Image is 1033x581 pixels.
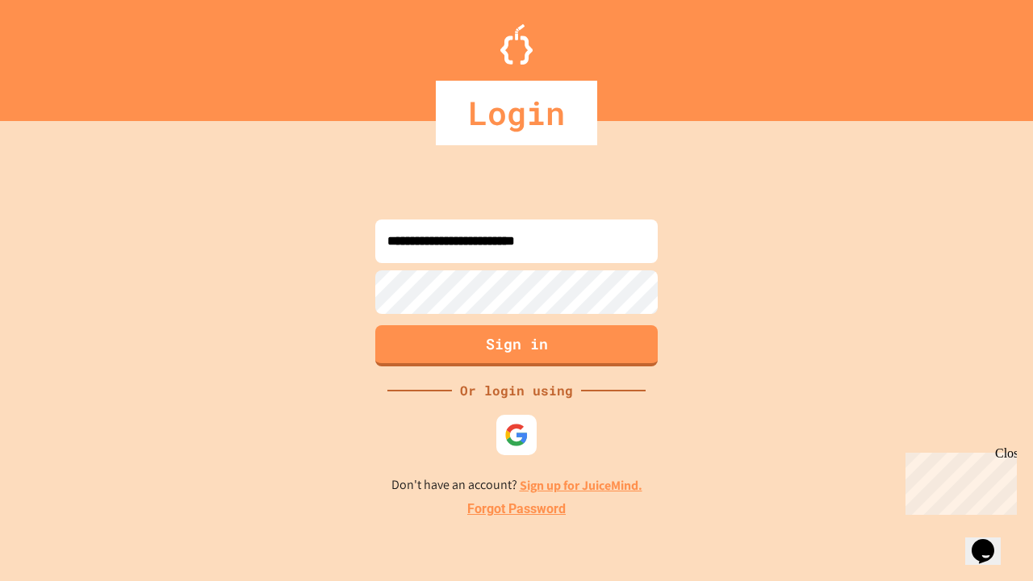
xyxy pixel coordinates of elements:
iframe: chat widget [965,516,1017,565]
button: Sign in [375,325,658,366]
div: Or login using [452,381,581,400]
a: Forgot Password [467,499,566,519]
div: Login [436,81,597,145]
div: Chat with us now!Close [6,6,111,102]
img: google-icon.svg [504,423,529,447]
iframe: chat widget [899,446,1017,515]
img: Logo.svg [500,24,533,65]
p: Don't have an account? [391,475,642,495]
a: Sign up for JuiceMind. [520,477,642,494]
